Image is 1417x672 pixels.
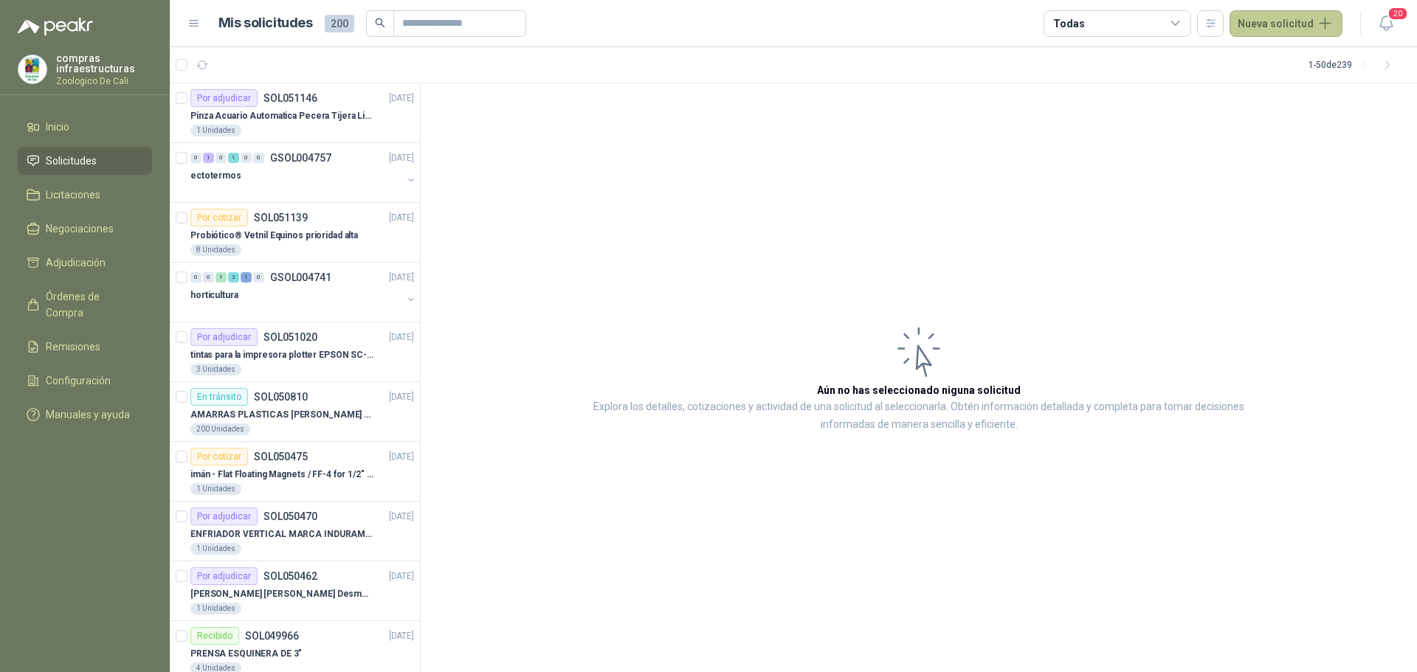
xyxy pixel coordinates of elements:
p: ectotermos [190,169,241,183]
a: Licitaciones [18,181,152,209]
img: Logo peakr [18,18,93,35]
div: 1 - 50 de 239 [1309,53,1399,77]
p: SOL049966 [245,631,299,641]
a: Inicio [18,113,152,141]
div: 0 [253,153,264,163]
div: 0 [190,153,201,163]
p: Zoologico De Cali [56,77,152,86]
div: 1 [203,153,214,163]
span: 200 [325,15,354,32]
div: 1 [241,272,252,283]
a: 0 1 0 1 0 0 GSOL004757[DATE] ectotermos [190,149,417,196]
p: [DATE] [389,390,414,404]
p: [DATE] [389,569,414,583]
h3: Aún no has seleccionado niguna solicitud [817,382,1021,398]
p: SOL051146 [263,93,317,103]
div: Recibido [190,627,239,645]
p: SOL050475 [254,451,308,462]
p: Pinza Acuario Automatica Pecera Tijera Limpiador Alicate [190,109,374,123]
p: [PERSON_NAME] [PERSON_NAME] Desmontable De 5 Pasos, Capacida... [190,587,374,601]
p: SOL051139 [254,212,308,223]
div: 1 Unidades [190,483,241,495]
p: SOL051020 [263,332,317,342]
div: Por adjudicar [190,508,258,525]
span: Configuración [46,373,111,389]
p: SOL050810 [254,392,308,402]
p: ENFRIADOR VERTICAL MARCA INDURAMA 216 LITROS MODELO VFV-400 CZ [190,527,374,541]
span: Remisiones [46,339,100,355]
div: 0 [253,272,264,283]
span: Licitaciones [46,187,100,203]
p: AMARRAS PLASTICAS [PERSON_NAME] DE 10 CM [190,408,374,422]
p: Probiótico® Vetnil Equinos prioridad alta [190,229,358,243]
a: Por adjudicarSOL051146[DATE] Pinza Acuario Automatica Pecera Tijera Limpiador Alicate1 Unidades [170,83,420,143]
p: SOL050462 [263,571,317,581]
p: [DATE] [389,330,414,344]
a: Adjudicación [18,249,152,277]
p: GSOL004741 [270,272,331,283]
a: Manuales y ayuda [18,401,152,429]
span: Solicitudes [46,153,97,169]
div: 1 Unidades [190,125,241,136]
p: [DATE] [389,450,414,464]
a: Configuración [18,367,152,395]
button: 20 [1373,10,1399,37]
a: Por adjudicarSOL050462[DATE] [PERSON_NAME] [PERSON_NAME] Desmontable De 5 Pasos, Capacida...1 Uni... [170,561,420,621]
p: Explora los detalles, cotizaciones y actividad de una solicitud al seleccionarla. Obtén informaci... [568,398,1269,434]
div: 3 Unidades [190,364,241,375]
span: Adjudicación [46,254,106,271]
p: [DATE] [389,91,414,105]
p: [DATE] [389,271,414,285]
p: imán - Flat Floating Magnets / FF-4 for 1/2″ (1.3 CM) TO 1″ (2.5 CM) [190,468,374,482]
div: 1 Unidades [190,543,241,555]
a: Por cotizarSOL051139[DATE] Probiótico® Vetnil Equinos prioridad alta8 Unidades [170,203,420,263]
div: 8 Unidades [190,244,241,256]
p: [DATE] [389,151,414,165]
a: Por cotizarSOL050475[DATE] imán - Flat Floating Magnets / FF-4 for 1/2″ (1.3 CM) TO 1″ (2.5 CM)1 ... [170,442,420,502]
div: 200 Unidades [190,423,250,435]
a: Órdenes de Compra [18,283,152,327]
div: 1 Unidades [190,603,241,614]
a: Solicitudes [18,147,152,175]
div: Por cotizar [190,448,248,465]
h1: Mis solicitudes [218,13,313,34]
div: Todas [1053,15,1084,32]
a: Por adjudicarSOL050470[DATE] ENFRIADOR VERTICAL MARCA INDURAMA 216 LITROS MODELO VFV-400 CZ1 Unid... [170,502,420,561]
div: 1 [216,272,227,283]
p: horticultura [190,288,238,302]
span: Manuales y ayuda [46,406,130,423]
p: tintas para la impresora plotter EPSON SC-T3100 [190,348,374,362]
p: GSOL004757 [270,153,331,163]
div: 1 [228,153,239,163]
p: compras infraestructuras [56,53,152,74]
a: Negociaciones [18,215,152,243]
div: En tránsito [190,388,248,406]
div: 2 [228,272,239,283]
a: Remisiones [18,333,152,361]
p: [DATE] [389,629,414,643]
span: 20 [1387,7,1408,21]
p: [DATE] [389,211,414,225]
div: Por cotizar [190,209,248,226]
div: 0 [241,153,252,163]
div: Por adjudicar [190,328,258,346]
button: Nueva solicitud [1230,10,1342,37]
span: search [375,18,385,28]
div: 0 [190,272,201,283]
span: Órdenes de Compra [46,288,138,321]
div: 0 [203,272,214,283]
a: En tránsitoSOL050810[DATE] AMARRAS PLASTICAS [PERSON_NAME] DE 10 CM200 Unidades [170,382,420,442]
a: 0 0 1 2 1 0 GSOL004741[DATE] horticultura [190,269,417,316]
p: [DATE] [389,510,414,524]
a: Por adjudicarSOL051020[DATE] tintas para la impresora plotter EPSON SC-T31003 Unidades [170,322,420,382]
span: Negociaciones [46,221,114,237]
div: 0 [216,153,227,163]
p: SOL050470 [263,511,317,522]
div: Por adjudicar [190,89,258,107]
p: PRENSA ESQUINERA DE 3" [190,647,302,661]
img: Company Logo [18,55,46,83]
div: Por adjudicar [190,567,258,585]
span: Inicio [46,119,69,135]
